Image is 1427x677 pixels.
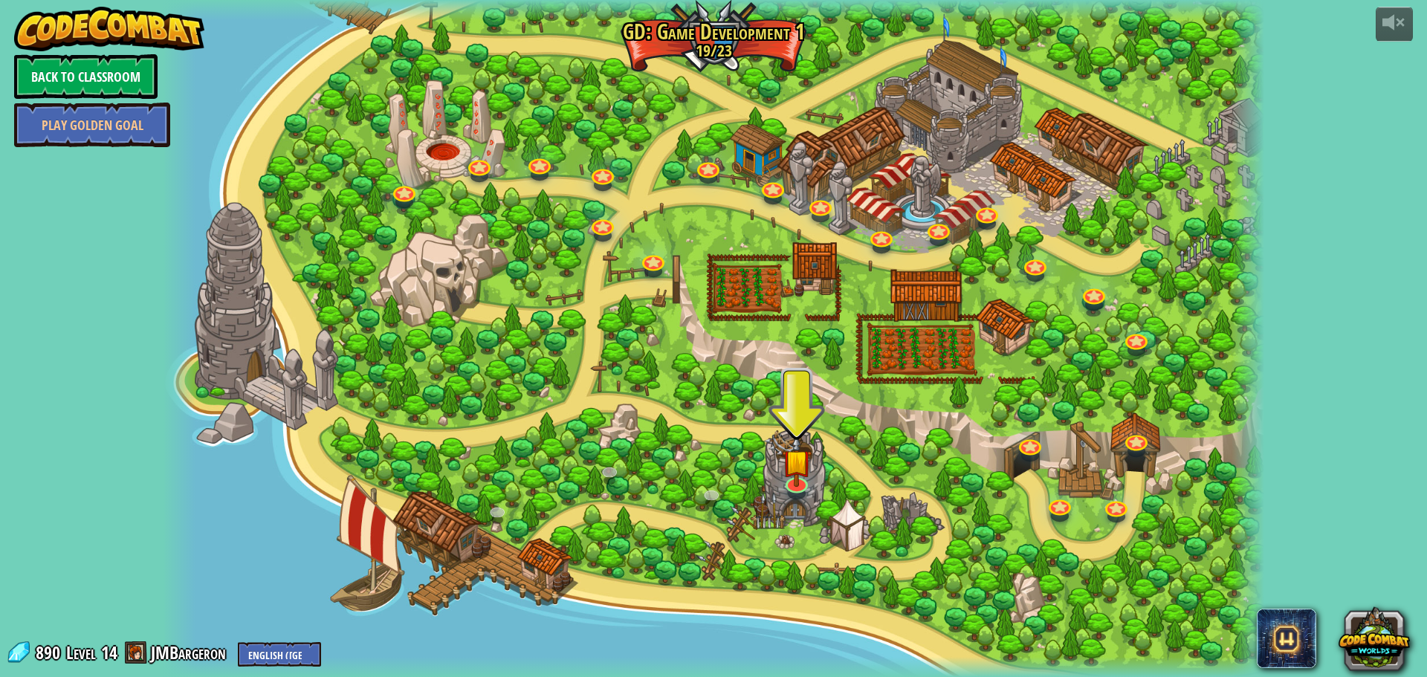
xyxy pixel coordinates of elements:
[151,641,230,664] a: JMBargeron
[14,54,158,99] a: Back to Classroom
[36,641,65,664] span: 890
[14,103,170,147] a: Play Golden Goal
[66,641,96,665] span: Level
[1376,7,1413,42] button: Adjust volume
[782,435,812,486] img: level-banner-started.png
[14,7,204,51] img: CodeCombat - Learn how to code by playing a game
[101,641,117,664] span: 14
